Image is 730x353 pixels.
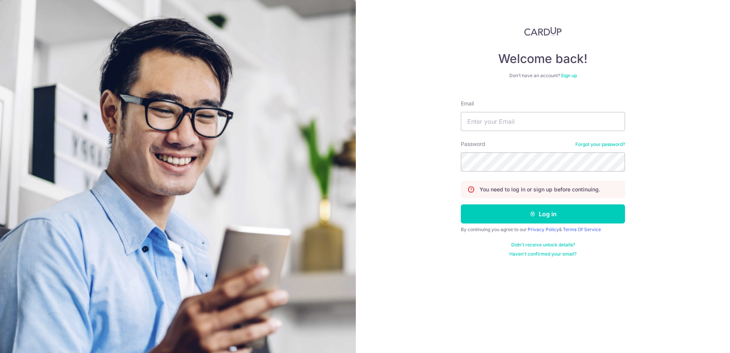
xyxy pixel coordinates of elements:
[524,27,562,36] img: CardUp Logo
[480,186,600,193] p: You need to log in or sign up before continuing.
[561,73,577,78] a: Sign up
[511,242,575,248] a: Didn't receive unlock details?
[563,227,601,232] a: Terms Of Service
[461,112,625,131] input: Enter your Email
[461,100,474,107] label: Email
[509,251,577,257] a: Haven't confirmed your email?
[461,140,485,148] label: Password
[461,51,625,66] h4: Welcome back!
[461,204,625,223] button: Log in
[461,73,625,79] div: Don’t have an account?
[575,141,625,147] a: Forgot your password?
[528,227,559,232] a: Privacy Policy
[461,227,625,233] div: By continuing you agree to our &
